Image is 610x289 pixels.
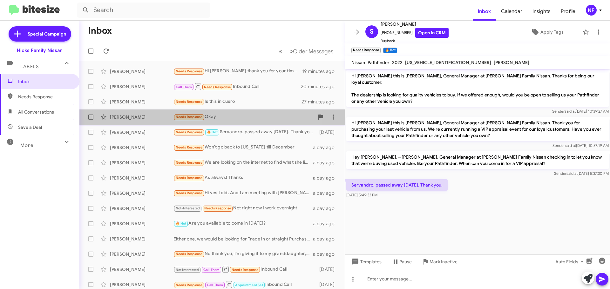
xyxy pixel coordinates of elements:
div: [PERSON_NAME] [110,175,173,181]
span: Mark Inactive [430,256,457,267]
span: Needs Response [176,283,203,287]
span: Not-Interested [176,206,200,210]
div: Is this in cuero [173,98,302,105]
span: Templates [350,256,382,267]
span: [PERSON_NAME] [494,60,529,65]
nav: Page navigation example [275,45,337,58]
div: Hi [PERSON_NAME] thank you for your time, I have to wait and save up a down payment first but I w... [173,68,302,75]
span: Needs Response [176,252,203,256]
small: 🔥 Hot [383,48,397,53]
span: » [289,47,293,55]
div: Are you available to come in [DATE]? [173,220,313,227]
input: Search [77,3,210,18]
span: Apply Tags [540,26,564,38]
span: Nissan [351,60,365,65]
div: Not right now I work overnight [173,205,313,212]
span: 🔥 Hot [176,221,186,226]
span: Not Interested [176,268,199,272]
button: Next [286,45,337,58]
span: Call Them [176,85,192,89]
div: a day ago [313,220,340,227]
span: Call Them [207,283,223,287]
div: Hicks Family Nissan [17,47,63,54]
button: Mark Inactive [417,256,463,267]
div: a day ago [313,190,340,196]
button: Auto Fields [550,256,591,267]
span: [PERSON_NAME] [381,20,449,28]
div: Okay [173,113,314,121]
div: [PERSON_NAME] [110,129,173,135]
span: Inbox [18,78,72,85]
span: Needs Response [176,130,203,134]
div: [PERSON_NAME] [110,281,173,288]
div: Inbound Call [173,280,316,288]
div: NF [586,5,597,16]
div: 20 minutes ago [302,83,340,90]
span: Labels [20,64,39,69]
span: Call Them [203,268,220,272]
div: a day ago [313,144,340,151]
a: Profile [556,2,580,21]
span: 2022 [392,60,403,65]
span: [US_VEHICLE_IDENTIFICATION_NUMBER] [405,60,491,65]
span: said at [565,109,576,114]
div: [PERSON_NAME] [110,205,173,212]
a: Inbox [473,2,496,21]
span: Appointment Set [235,283,263,287]
div: a day ago [313,236,340,242]
div: [PERSON_NAME] [110,83,173,90]
div: 27 minutes ago [302,99,340,105]
div: [DATE] [316,281,340,288]
span: Sender [DATE] 5:37:30 PM [554,171,609,176]
div: [PERSON_NAME] [110,99,173,105]
div: [DATE] [316,266,340,273]
div: [PERSON_NAME] [110,68,173,75]
button: NF [580,5,603,16]
div: As always! Thanks [173,174,313,181]
p: Hi [PERSON_NAME] this is [PERSON_NAME], General Manager at [PERSON_NAME] Family Nissan. Thanks fo... [346,70,609,107]
span: Pause [399,256,412,267]
span: Pathfinder [368,60,390,65]
div: a day ago [313,205,340,212]
div: [PERSON_NAME] [110,144,173,151]
span: [PHONE_NUMBER] [381,28,449,38]
span: 🔥 Hot [207,130,218,134]
div: We are looking on the internet to find what she likes, if she decides on a Nissan, we will be there [173,159,313,166]
a: Open in CRM [415,28,449,38]
button: Pause [387,256,417,267]
div: [PERSON_NAME] [110,220,173,227]
span: Buyback [381,38,449,44]
span: S [370,27,374,37]
div: a day ago [313,160,340,166]
span: Save a Deal [18,124,42,130]
div: [DATE] [316,129,340,135]
span: Needs Response [176,100,203,104]
span: Needs Response [232,268,259,272]
p: Hey [PERSON_NAME],—[PERSON_NAME], General Manager at [PERSON_NAME] Family Nissan checking in to l... [346,151,609,169]
a: Insights [527,2,556,21]
div: [PERSON_NAME] [110,251,173,257]
span: said at [566,171,578,176]
div: [PERSON_NAME] [110,190,173,196]
div: Inbound Call [173,82,302,90]
span: Needs Response [18,94,72,100]
span: Needs Response [204,206,231,210]
span: All Conversations [18,109,54,115]
span: Needs Response [176,176,203,180]
div: a day ago [313,175,340,181]
button: Apply Tags [514,26,579,38]
div: Inbound Call [173,265,316,273]
span: [DATE] 5:49:32 PM [346,193,377,197]
span: Sender [DATE] 10:37:19 AM [552,143,609,148]
span: Needs Response [204,85,231,89]
a: Calendar [496,2,527,21]
div: a day ago [313,251,340,257]
span: More [20,142,33,148]
span: Needs Response [176,115,203,119]
span: Sender [DATE] 10:39:27 AM [552,109,609,114]
div: 19 minutes ago [302,68,340,75]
